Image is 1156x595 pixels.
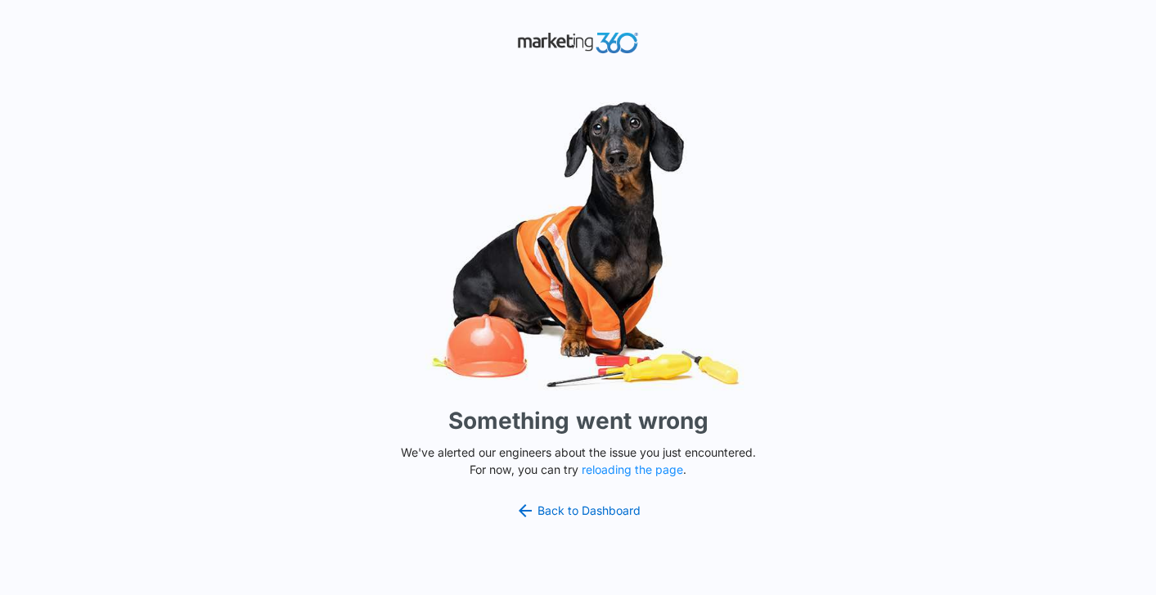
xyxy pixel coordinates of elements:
p: We've alerted our engineers about the issue you just encountered. For now, you can try . [394,444,762,478]
h1: Something went wrong [448,403,708,438]
img: Marketing 360 Logo [517,29,640,57]
button: reloading the page [582,463,683,476]
img: Sad Dog [333,92,824,397]
a: Back to Dashboard [515,501,641,521]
